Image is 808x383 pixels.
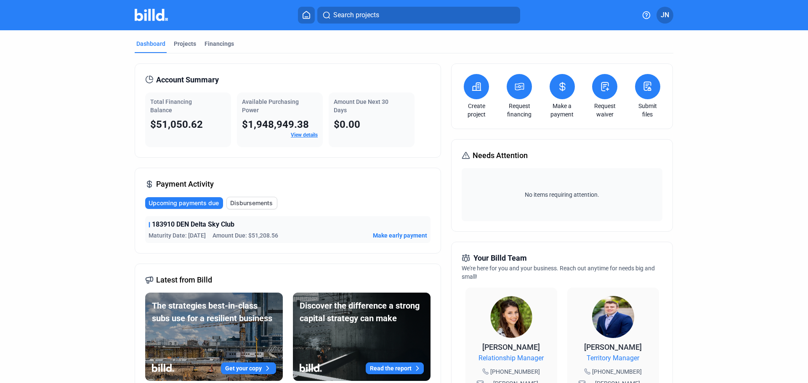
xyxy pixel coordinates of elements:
span: $51,050.62 [150,119,203,130]
button: Disbursements [226,197,277,209]
span: Upcoming payments due [149,199,219,207]
button: Make early payment [373,231,427,240]
img: Territory Manager [592,296,634,338]
span: Search projects [333,10,379,20]
button: JN [656,7,673,24]
div: Discover the difference a strong capital strategy can make [300,299,424,325]
button: Read the report [366,362,424,374]
span: Available Purchasing Power [242,98,299,114]
div: The strategies best-in-class subs use for a resilient business [152,299,276,325]
a: View details [291,132,318,138]
a: Request financing [505,102,534,119]
span: [PERSON_NAME] [584,343,642,351]
span: Needs Attention [473,150,528,161]
span: [PERSON_NAME] [482,343,540,351]
a: Make a payment [548,102,577,119]
span: $1,948,949.38 [242,119,309,130]
span: [PHONE_NUMBER] [490,367,540,376]
span: Account Summary [156,74,219,86]
div: Financings [205,40,234,48]
button: Upcoming payments due [145,197,223,209]
span: No items requiring attention. [465,190,659,199]
div: Projects [174,40,196,48]
span: Payment Activity [156,178,214,190]
button: Search projects [317,7,520,24]
span: Maturity Date: [DATE] [149,231,206,240]
img: Relationship Manager [490,296,532,338]
span: Amount Due: $51,208.56 [213,231,278,240]
span: Disbursements [230,199,273,207]
span: [PHONE_NUMBER] [592,367,642,376]
span: Territory Manager [587,353,639,363]
a: Request waiver [590,102,619,119]
button: Get your copy [221,362,276,374]
span: JN [661,10,669,20]
span: Latest from Billd [156,274,212,286]
span: We're here for you and your business. Reach out anytime for needs big and small! [462,265,655,280]
a: Create project [462,102,491,119]
span: Your Billd Team [473,252,527,264]
img: Billd Company Logo [135,9,168,21]
span: Total Financing Balance [150,98,192,114]
a: Submit files [633,102,662,119]
span: $0.00 [334,119,360,130]
span: Relationship Manager [478,353,544,363]
div: Dashboard [136,40,165,48]
span: Amount Due Next 30 Days [334,98,388,114]
span: 183910 DEN Delta Sky Club [152,219,234,230]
